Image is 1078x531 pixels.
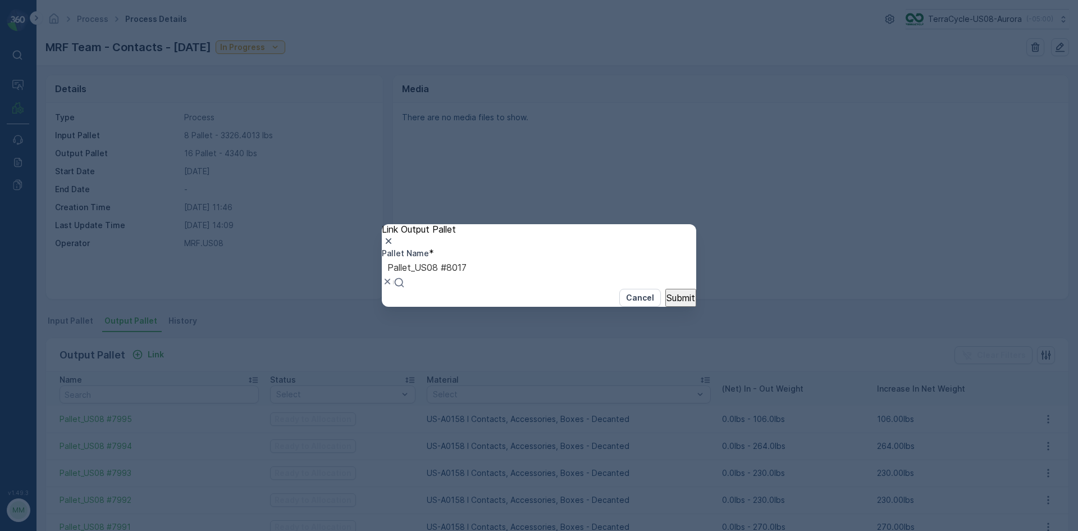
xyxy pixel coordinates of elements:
[665,289,696,307] button: Submit
[626,292,654,303] p: Cancel
[666,293,695,303] p: Submit
[619,289,661,307] button: Cancel
[382,224,696,234] p: Link Output Pallet
[382,248,429,258] label: Pallet Name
